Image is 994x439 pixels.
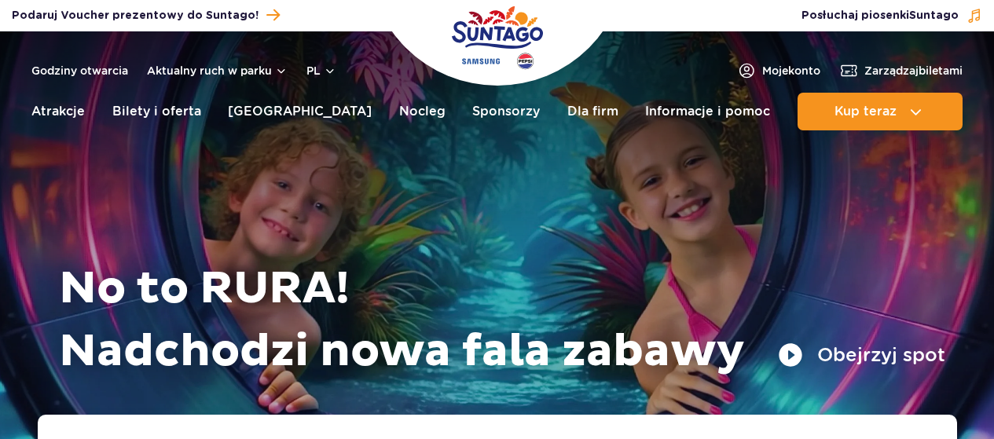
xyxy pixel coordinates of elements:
a: Dla firm [567,93,618,130]
a: Podaruj Voucher prezentowy do Suntago! [12,5,280,26]
button: pl [306,63,336,79]
a: Informacje i pomoc [645,93,770,130]
span: Podaruj Voucher prezentowy do Suntago! [12,8,259,24]
span: Moje konto [762,63,820,79]
button: Aktualny ruch w parku [147,64,288,77]
span: Zarządzaj biletami [864,63,963,79]
a: Sponsorzy [472,93,540,130]
a: Godziny otwarcia [31,63,128,79]
a: Nocleg [399,93,446,130]
span: Kup teraz [834,104,897,119]
a: [GEOGRAPHIC_DATA] [228,93,372,130]
button: Posłuchaj piosenkiSuntago [801,8,982,24]
span: Suntago [909,10,959,21]
span: Posłuchaj piosenki [801,8,959,24]
a: Bilety i oferta [112,93,201,130]
button: Kup teraz [798,93,963,130]
button: Obejrzyj spot [778,342,945,368]
a: Zarządzajbiletami [839,61,963,80]
h1: No to RURA! Nadchodzi nowa fala zabawy [59,258,945,383]
a: Mojekonto [737,61,820,80]
a: Atrakcje [31,93,85,130]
